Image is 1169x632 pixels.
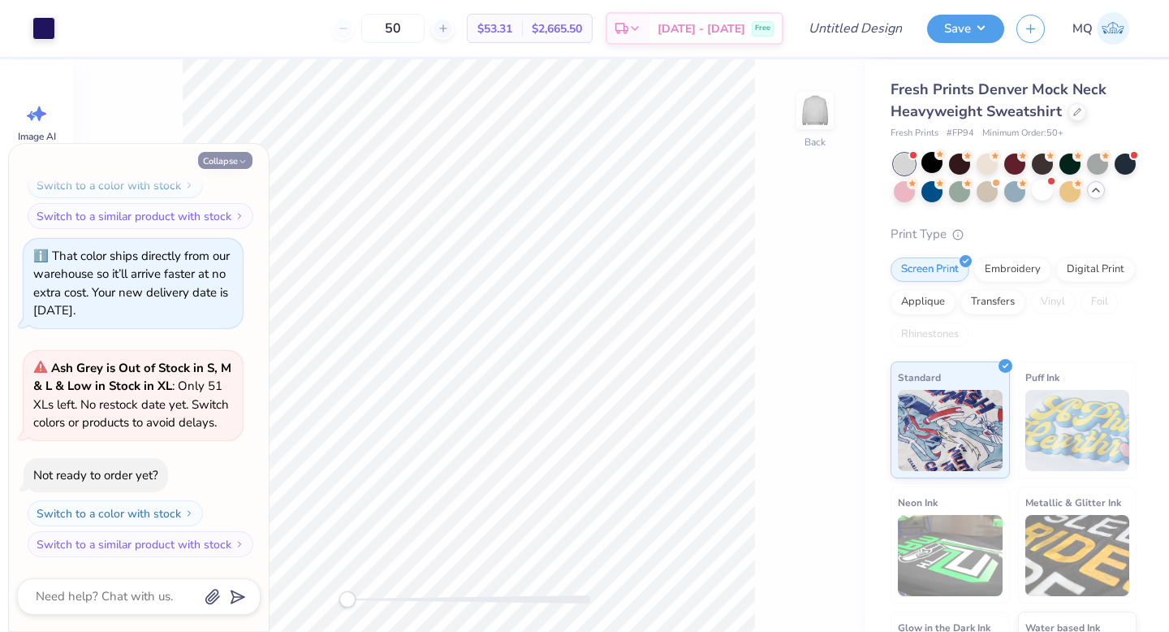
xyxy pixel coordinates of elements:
[1025,390,1130,471] img: Puff Ink
[18,130,56,143] span: Image AI
[28,203,253,229] button: Switch to a similar product with stock
[898,515,1003,596] img: Neon Ink
[198,152,252,169] button: Collapse
[184,180,194,190] img: Switch to a color with stock
[28,531,253,557] button: Switch to a similar product with stock
[1081,290,1119,314] div: Foil
[1025,494,1121,511] span: Metallic & Glitter Ink
[235,211,244,221] img: Switch to a similar product with stock
[982,127,1063,141] span: Minimum Order: 50 +
[33,248,230,319] div: That color ships directly from our warehouse so it’ll arrive faster at no extra cost. Your new de...
[339,591,356,608] div: Accessibility label
[799,94,831,127] img: Back
[361,14,425,43] input: – –
[33,360,231,431] span: : Only 51 XLs left. No restock date yet. Switch colors or products to avoid delays.
[796,12,915,45] input: Untitled Design
[974,258,1051,282] div: Embroidery
[1025,515,1130,596] img: Metallic & Glitter Ink
[891,290,955,314] div: Applique
[33,360,231,395] strong: Ash Grey is Out of Stock in S, M & L & Low in Stock in XL
[184,509,194,518] img: Switch to a color with stock
[28,500,203,526] button: Switch to a color with stock
[891,225,1137,244] div: Print Type
[1065,12,1137,45] a: MQ
[1025,369,1059,386] span: Puff Ink
[28,172,203,198] button: Switch to a color with stock
[898,369,941,386] span: Standard
[947,127,974,141] span: # FP94
[898,390,1003,471] img: Standard
[891,80,1106,121] span: Fresh Prints Denver Mock Neck Heavyweight Sweatshirt
[1097,12,1129,45] img: Makena Quinn
[804,135,826,149] div: Back
[235,539,244,549] img: Switch to a similar product with stock
[891,127,938,141] span: Fresh Prints
[898,494,938,511] span: Neon Ink
[532,20,582,37] span: $2,665.50
[658,20,745,37] span: [DATE] - [DATE]
[927,15,1004,43] button: Save
[755,23,770,34] span: Free
[960,290,1025,314] div: Transfers
[891,322,969,347] div: Rhinestones
[891,258,969,282] div: Screen Print
[1056,258,1135,282] div: Digital Print
[33,467,158,483] div: Not ready to order yet?
[477,20,512,37] span: $53.31
[1030,290,1076,314] div: Vinyl
[1072,19,1093,38] span: MQ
